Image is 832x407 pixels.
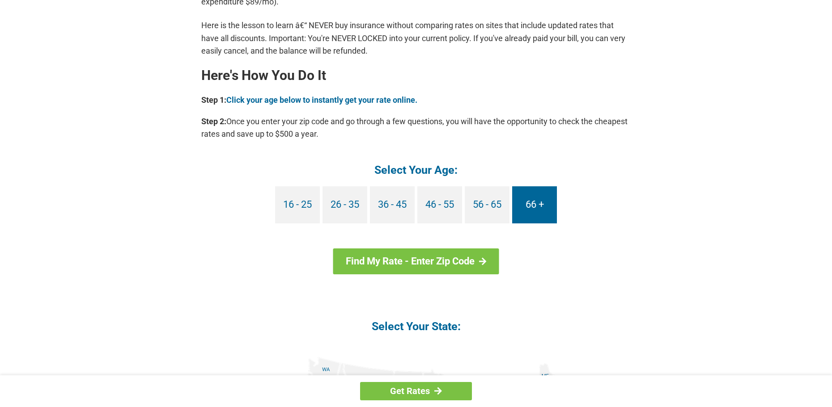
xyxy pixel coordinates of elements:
h4: Select Your Age: [201,163,631,177]
b: Step 1: [201,95,226,105]
p: Here is the lesson to learn â€“ NEVER buy insurance without comparing rates on sites that include... [201,19,631,57]
a: Get Rates [360,382,472,400]
a: 26 - 35 [323,186,367,223]
b: Step 2: [201,117,226,126]
a: 56 - 65 [465,186,509,223]
a: 66 + [512,186,557,223]
a: 36 - 45 [370,186,415,223]
h2: Here's How You Do It [201,68,631,83]
p: Once you enter your zip code and go through a few questions, you will have the opportunity to che... [201,115,631,140]
a: Find My Rate - Enter Zip Code [333,248,499,274]
a: 46 - 55 [417,186,462,223]
a: 16 - 25 [275,186,320,223]
h4: Select Your State: [201,319,631,334]
a: Click your age below to instantly get your rate online. [226,95,417,105]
